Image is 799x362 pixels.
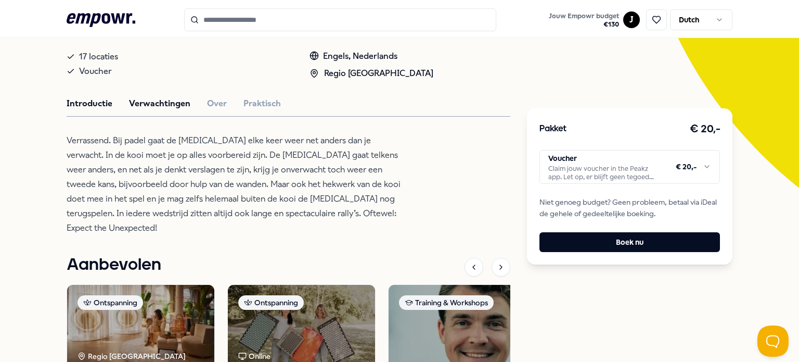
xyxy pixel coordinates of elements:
[129,97,190,110] button: Verwachtingen
[549,12,619,20] span: Jouw Empowr budget
[539,232,720,252] button: Boek nu
[549,20,619,29] span: € 130
[545,9,623,31] a: Jouw Empowr budget€130
[238,295,304,310] div: Ontspanning
[399,295,494,310] div: Training & Workshops
[67,97,112,110] button: Introductie
[243,97,281,110] button: Praktisch
[184,8,496,31] input: Search for products, categories or subcategories
[67,252,161,278] h1: Aanbevolen
[539,122,566,136] h3: Pakket
[310,49,433,63] div: Engels, Nederlands
[539,196,720,220] span: Niet genoeg budget? Geen probleem, betaal via iDeal de gehele of gedeeltelijke boeking.
[623,11,640,28] button: J
[67,133,405,235] p: Verrassend. Bij padel gaat de [MEDICAL_DATA] elke keer weer net anders dan je verwacht. In de koo...
[207,97,227,110] button: Over
[690,121,720,138] h3: € 20,-
[757,326,789,357] iframe: Help Scout Beacon - Open
[238,351,270,362] div: Online
[79,64,112,79] span: Voucher
[78,351,187,362] div: Regio [GEOGRAPHIC_DATA]
[310,67,433,80] div: Regio [GEOGRAPHIC_DATA]
[547,10,621,31] button: Jouw Empowr budget€130
[78,295,143,310] div: Ontspanning
[79,49,118,64] span: 17 locaties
